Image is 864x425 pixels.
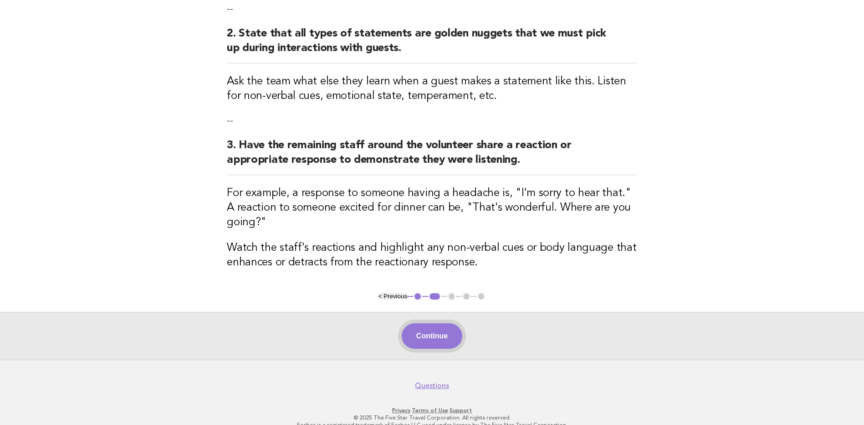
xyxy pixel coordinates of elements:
[153,407,711,414] p: · ·
[450,407,472,414] a: Support
[413,292,422,301] button: 1
[227,3,637,16] p: --
[153,414,711,421] p: © 2025 The Five Star Travel Corporation. All rights reserved.
[227,26,637,63] h2: 2. State that all types of statements are golden nuggets that we must pick up during interactions...
[392,407,410,414] a: Privacy
[415,381,449,390] a: Questions
[227,74,637,104] h3: Ask the team what else they learn when a guest makes a statement like this. Listen for non-verbal...
[227,241,637,270] h3: Watch the staff's reactions and highlight any non-verbal cues or body language that enhances or d...
[227,138,637,175] h2: 3. Have the remaining staff around the volunteer share a reaction or appropriate response to demo...
[378,293,407,300] button: < Previous
[412,407,448,414] a: Terms of Use
[428,292,441,301] button: 2
[402,323,462,349] button: Continue
[227,186,637,230] h3: For example, a response to someone having a headache is, "I'm sorry to hear that." A reaction to ...
[227,114,637,127] p: --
